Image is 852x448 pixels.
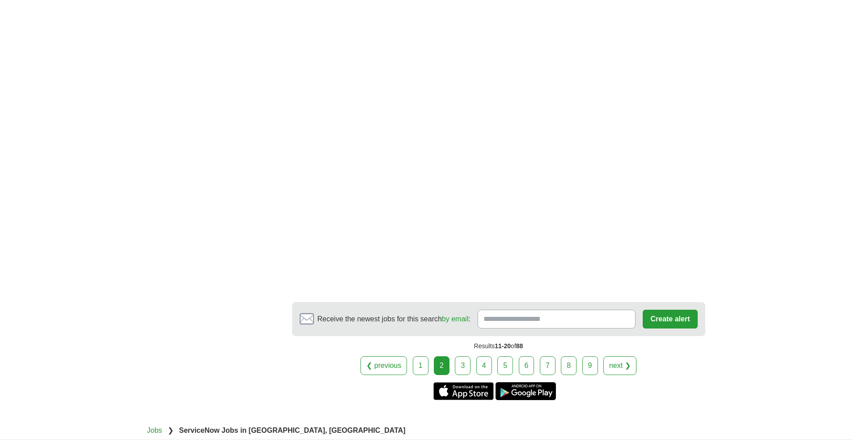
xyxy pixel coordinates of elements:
[516,342,523,350] span: 88
[179,427,405,434] strong: ServiceNow Jobs in [GEOGRAPHIC_DATA], [GEOGRAPHIC_DATA]
[495,342,511,350] span: 11-20
[497,356,513,375] a: 5
[434,356,449,375] div: 2
[168,427,174,434] span: ❯
[147,427,162,434] a: Jobs
[455,356,471,375] a: 3
[496,382,556,400] a: Get the Android app
[519,356,534,375] a: 6
[582,356,598,375] a: 9
[360,356,407,375] a: ❮ previous
[442,315,469,323] a: by email
[318,314,471,324] span: Receive the newest jobs for this search :
[561,356,576,375] a: 8
[433,382,494,400] a: Get the iPhone app
[643,310,697,329] button: Create alert
[540,356,555,375] a: 7
[476,356,492,375] a: 4
[292,336,705,356] div: Results of
[413,356,428,375] a: 1
[603,356,636,375] a: next ❯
